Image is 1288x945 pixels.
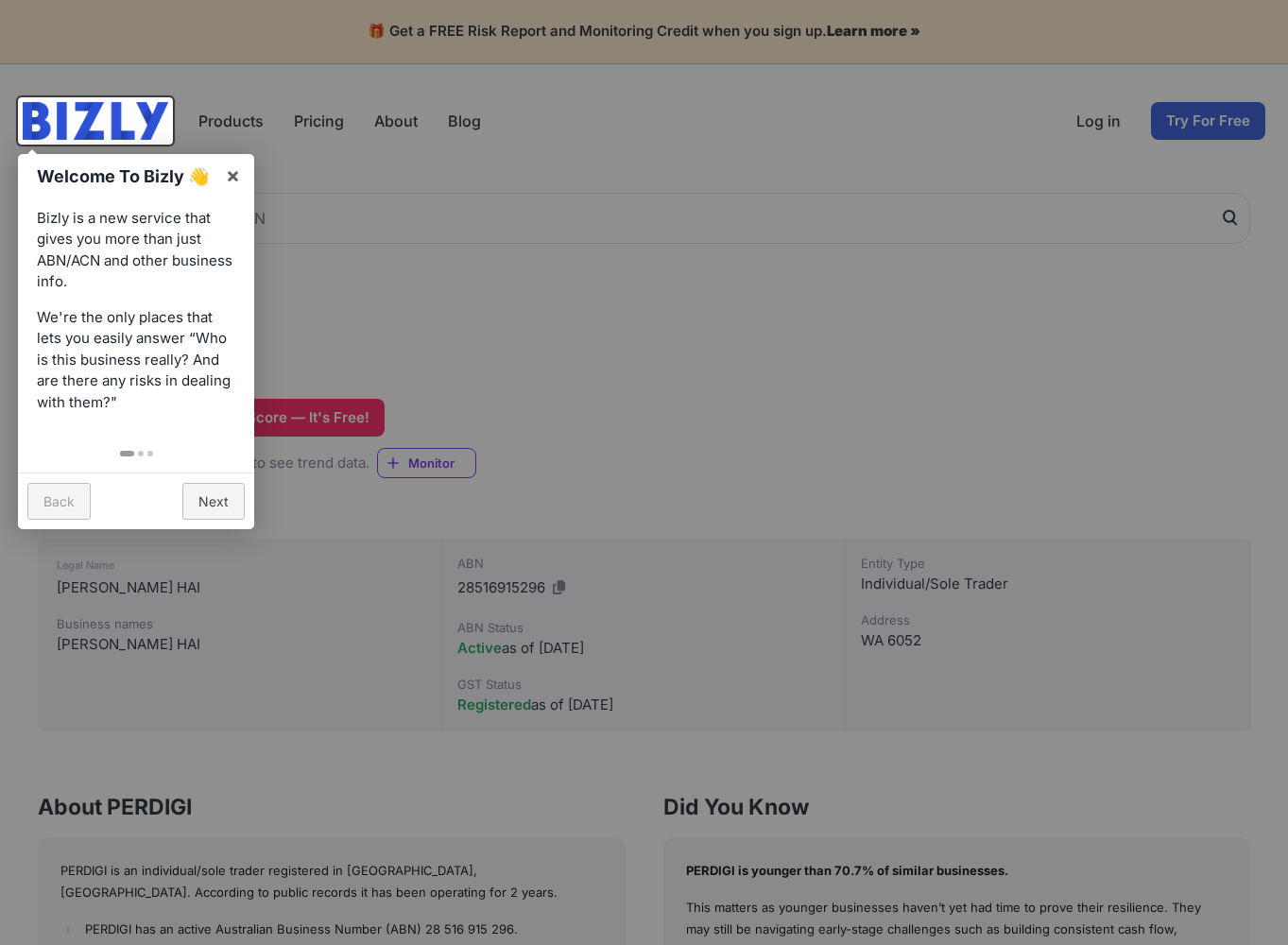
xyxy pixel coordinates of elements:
[37,163,215,189] h1: Welcome To Bizly 👋
[27,483,91,520] a: Back
[212,154,254,197] a: ×
[37,208,235,293] p: Bizly is a new service that gives you more than just ABN/ACN and other business info.
[182,483,245,520] a: Next
[37,307,235,414] p: We're the only places that lets you easily answer “Who is this business really? And are there any...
